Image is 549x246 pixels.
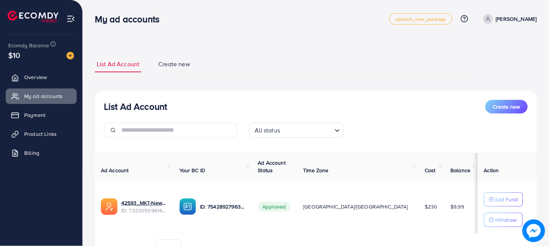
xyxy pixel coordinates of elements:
span: Time Zone [303,167,329,174]
a: Billing [6,145,77,160]
span: Payment [24,111,45,119]
span: Ecomdy Balance [8,42,49,49]
img: image [66,52,74,59]
a: 42593_MKT-New_1705030690861 [121,199,167,207]
a: Payment [6,107,77,123]
a: My ad accounts [6,89,77,104]
span: All status [254,125,282,136]
button: Withdraw [484,213,523,227]
span: Create new [493,103,520,111]
h3: List Ad Account [104,101,167,112]
span: Billing [24,149,39,157]
p: Withdraw [495,215,517,224]
span: List Ad Account [97,60,139,69]
input: Search for option [282,123,331,136]
img: ic-ba-acc.ded83a64.svg [179,198,196,215]
button: Create new [486,100,528,114]
a: adreach_new_package [389,13,453,25]
a: [PERSON_NAME] [480,14,537,24]
p: Add Fund [495,195,518,204]
span: Ad Account [101,167,129,174]
img: image [523,220,544,241]
span: Create new [158,60,190,69]
h3: My ad accounts [95,14,165,25]
button: Add Fund [484,192,523,207]
span: Overview [24,73,47,81]
span: ID: 7323050961424007170 [121,207,167,214]
span: Action [484,167,499,174]
span: My ad accounts [24,92,63,100]
a: Product Links [6,126,77,142]
img: menu [66,14,75,23]
span: Cost [425,167,436,174]
span: Balance [451,167,471,174]
div: Search for option [249,123,344,138]
p: ID: 7542892796370649089 [200,202,246,211]
img: logo [8,11,59,22]
a: Overview [6,70,77,85]
span: [GEOGRAPHIC_DATA]/[GEOGRAPHIC_DATA] [303,203,408,210]
img: ic-ads-acc.e4c84228.svg [101,198,118,215]
span: $9.99 [451,203,464,210]
span: Product Links [24,130,57,138]
span: $230 [425,203,438,210]
span: adreach_new_package [396,17,446,22]
span: Your BC ID [179,167,206,174]
span: $10 [8,50,20,61]
div: <span class='underline'>42593_MKT-New_1705030690861</span></br>7323050961424007170 [121,199,167,215]
span: Ad Account Status [258,159,286,174]
span: Approved [258,202,291,212]
p: [PERSON_NAME] [496,14,537,23]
